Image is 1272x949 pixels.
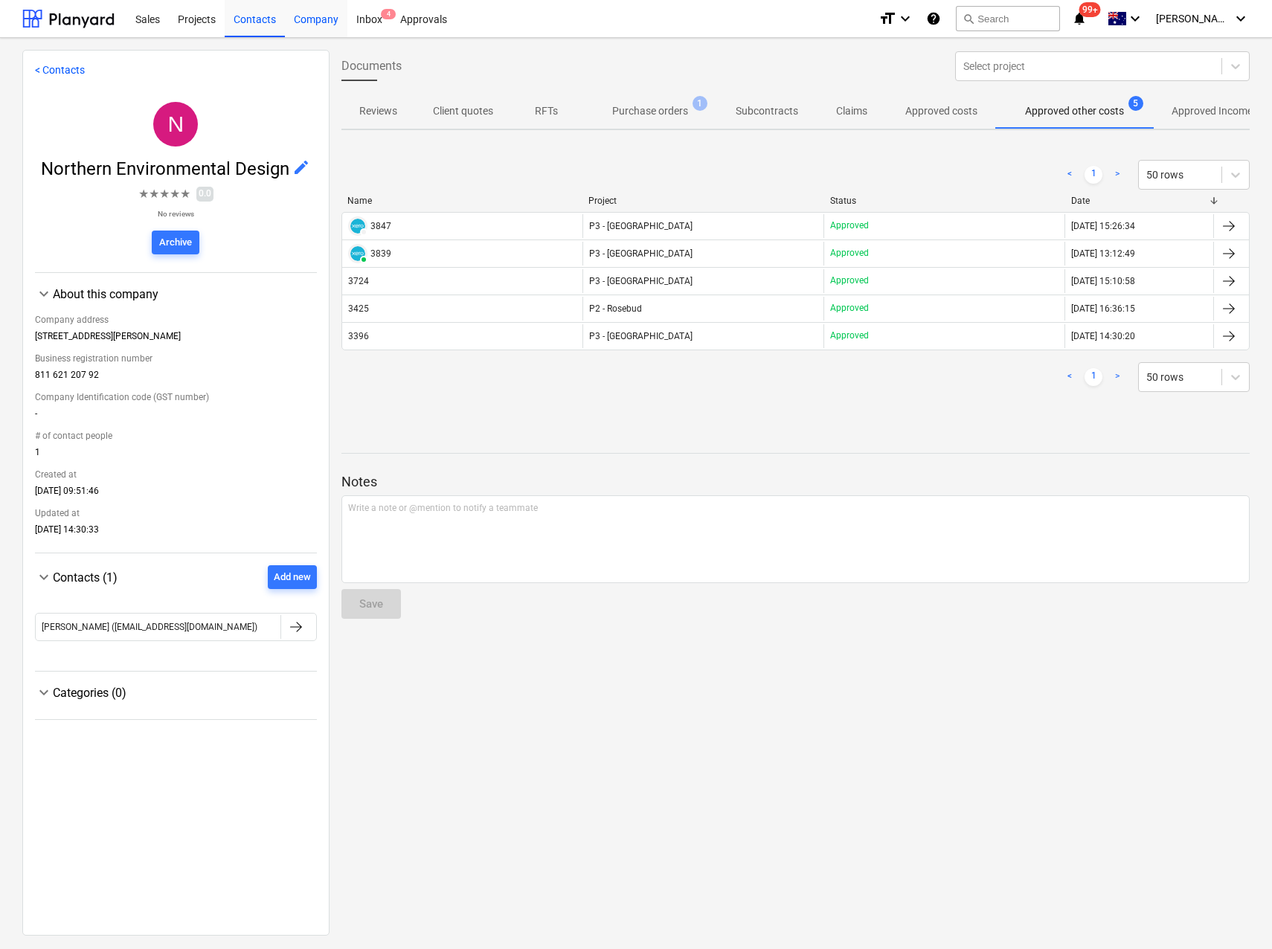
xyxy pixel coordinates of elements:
div: Updated at [35,502,317,524]
span: P3 - Thomastown [589,248,693,259]
p: Notes [341,473,1250,491]
div: - [35,408,317,425]
span: keyboard_arrow_down [35,285,53,303]
div: [DATE] 15:26:34 [1071,221,1135,231]
div: 3839 [370,248,391,259]
p: Claims [834,103,870,119]
div: [DATE] 15:10:58 [1071,276,1135,286]
div: 811 621 207 92 [35,370,317,386]
div: Company Identification code (GST number) [35,386,317,408]
i: format_size [878,10,896,28]
a: Previous page [1061,166,1079,184]
div: Name [347,196,577,206]
div: [DATE] 16:36:15 [1071,303,1135,314]
a: Previous page [1061,368,1079,386]
p: Approved [830,247,869,260]
span: edit [292,158,310,176]
div: 1 [35,447,317,463]
p: RFTs [529,103,565,119]
div: Status [830,196,1060,206]
p: Approved [830,302,869,315]
span: N [167,112,184,136]
span: P3 - Thomastown [589,331,693,341]
p: Client quotes [433,103,493,119]
p: Approved other costs [1025,103,1124,119]
span: ★ [170,185,180,203]
button: Add new [268,565,317,589]
div: 3425 [348,303,369,314]
span: 99+ [1079,2,1101,17]
a: Next page [1108,166,1126,184]
p: Approved Incomes [1172,103,1258,119]
span: ★ [138,185,149,203]
button: Archive [152,231,199,254]
div: Invoice has been synced with Xero and its status is currently DRAFT [348,216,367,236]
div: Archive [159,234,192,251]
div: [DATE] 09:51:46 [35,486,317,502]
span: keyboard_arrow_down [35,568,53,586]
span: Documents [341,57,402,75]
span: keyboard_arrow_down [35,683,53,701]
button: Search [956,6,1060,31]
img: xero.svg [350,219,365,234]
span: 1 [693,96,707,111]
span: ★ [180,185,190,203]
span: 5 [1128,96,1143,111]
div: Categories (0) [35,683,317,701]
span: [PERSON_NAME] [1156,13,1230,25]
i: keyboard_arrow_down [1232,10,1250,28]
div: [DATE] 14:30:33 [35,524,317,541]
p: No reviews [138,209,213,219]
div: Northern [153,102,198,147]
span: ★ [149,185,159,203]
div: [DATE] 14:30:20 [1071,331,1135,341]
div: Invoice has been synced with Xero and its status is currently PAID [348,244,367,263]
p: Purchase orders [612,103,688,119]
span: search [963,13,974,25]
span: Contacts (1) [53,570,118,585]
div: Created at [35,463,317,486]
i: keyboard_arrow_down [896,10,914,28]
span: P3 - Thomastown [589,221,693,231]
p: Approved [830,329,869,342]
div: Contacts (1)Add new [35,589,317,659]
p: Approved [830,274,869,287]
div: Contacts (1)Add new [35,565,317,589]
div: Add new [274,569,311,586]
div: About this company [53,287,317,301]
div: Categories (0) [35,701,317,707]
a: Next page [1108,368,1126,386]
i: notifications [1072,10,1087,28]
i: Knowledge base [926,10,941,28]
a: Page 1 is your current page [1085,368,1102,386]
div: 3396 [348,331,369,341]
i: keyboard_arrow_down [1126,10,1144,28]
div: About this company [35,303,317,541]
p: Approved costs [905,103,977,119]
div: [PERSON_NAME] ([EMAIL_ADDRESS][DOMAIN_NAME]) [42,622,257,632]
div: # of contact people [35,425,317,447]
p: Approved [830,219,869,232]
span: Northern Environmental Design [41,158,292,179]
div: Categories (0) [53,686,317,700]
div: Business registration number [35,347,317,370]
span: P2 - Rosebud [589,303,642,314]
img: xero.svg [350,246,365,261]
p: Subcontracts [736,103,798,119]
a: Page 1 is your current page [1085,166,1102,184]
div: Project [588,196,818,206]
span: ★ [159,185,170,203]
p: Reviews [359,103,397,119]
div: 3724 [348,276,369,286]
span: P3 - Thomastown [589,276,693,286]
div: [DATE] 13:12:49 [1071,248,1135,259]
a: < Contacts [35,64,85,76]
span: 0.0 [196,187,213,201]
div: 3847 [370,221,391,231]
div: [STREET_ADDRESS][PERSON_NAME] [35,331,317,347]
span: 4 [381,9,396,19]
div: Company address [35,309,317,331]
div: Date [1071,196,1208,206]
div: About this company [35,285,317,303]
